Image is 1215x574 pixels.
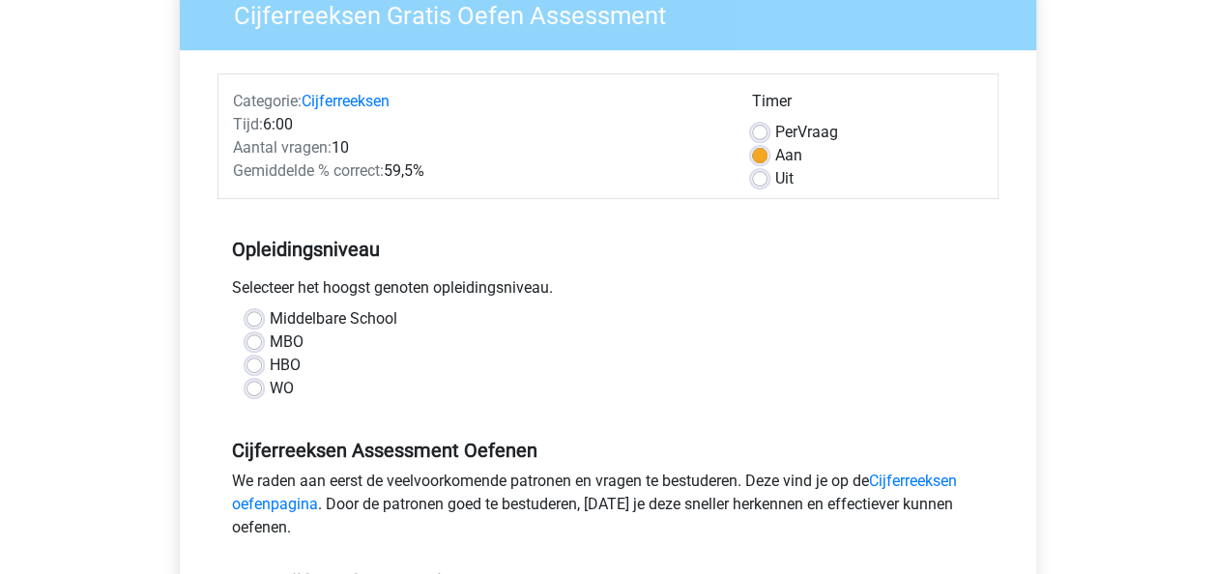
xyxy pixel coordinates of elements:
div: Selecteer het hoogst genoten opleidingsniveau. [217,276,998,307]
div: 6:00 [218,113,738,136]
label: MBO [270,330,304,354]
label: Uit [775,167,794,190]
span: Tijd: [233,115,263,133]
span: Aantal vragen: [233,138,332,157]
span: Per [775,123,797,141]
div: 10 [218,136,738,159]
span: Gemiddelde % correct: [233,161,384,180]
label: HBO [270,354,301,377]
label: Aan [775,144,802,167]
span: Categorie: [233,92,302,110]
div: 59,5% [218,159,738,183]
label: Vraag [775,121,838,144]
div: Timer [752,90,983,121]
h5: Opleidingsniveau [232,230,984,269]
label: Middelbare School [270,307,397,330]
h5: Cijferreeksen Assessment Oefenen [232,439,984,462]
a: Cijferreeksen [302,92,390,110]
div: We raden aan eerst de veelvoorkomende patronen en vragen te bestuderen. Deze vind je op de . Door... [217,470,998,547]
label: WO [270,377,294,400]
